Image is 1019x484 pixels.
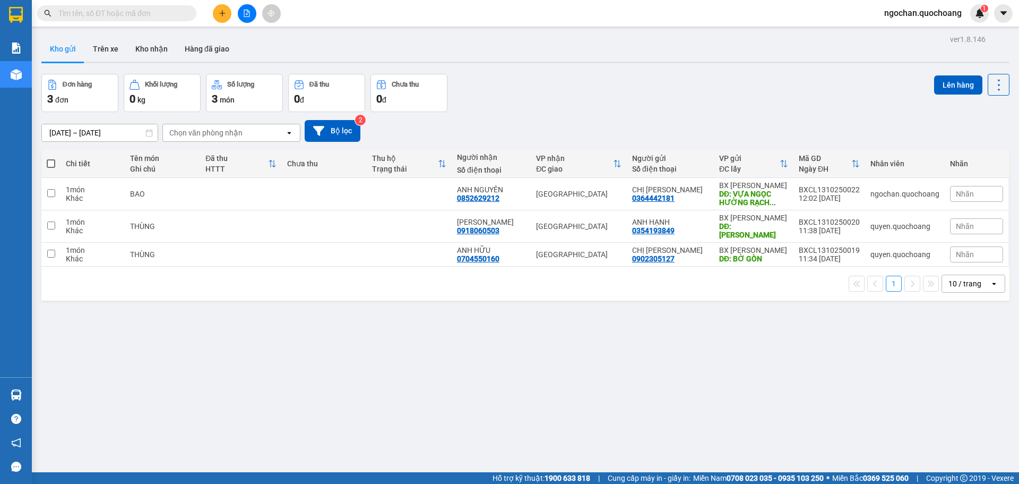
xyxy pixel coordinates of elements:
[355,115,366,125] sup: 2
[243,10,251,17] span: file-add
[870,159,939,168] div: Nhân viên
[367,150,452,178] th: Toggle SortBy
[55,96,68,104] span: đơn
[999,9,1008,18] span: caret-down
[948,278,981,289] div: 10 / trang
[598,472,600,484] span: |
[863,474,909,482] strong: 0369 525 060
[124,74,201,112] button: Khối lượng0kg
[457,166,525,174] div: Số điện thoại
[372,165,438,173] div: Trạng thái
[975,9,985,18] img: icon-new-feature
[917,472,918,484] span: |
[536,165,613,173] div: ĐC giao
[294,92,300,105] span: 0
[719,246,788,254] div: BX [PERSON_NAME]
[11,462,21,472] span: message
[950,159,1003,168] div: Nhãn
[66,226,119,235] div: Khác
[536,250,621,259] div: [GEOGRAPHIC_DATA]
[372,154,438,163] div: Thu hộ
[981,5,988,12] sup: 1
[870,222,939,231] div: quyen.quochoang
[44,10,51,17] span: search
[370,74,447,112] button: Chưa thu0đ
[206,74,283,112] button: Số lượng3món
[227,81,254,88] div: Số lượng
[41,36,84,62] button: Kho gửi
[457,226,499,235] div: 0918060503
[287,159,361,168] div: Chưa thu
[799,254,860,263] div: 11:34 [DATE]
[693,472,824,484] span: Miền Nam
[130,190,195,198] div: BAO
[219,10,226,17] span: plus
[956,250,974,259] span: Nhãn
[42,124,158,141] input: Select a date range.
[632,254,675,263] div: 0902305127
[130,222,195,231] div: THÙNG
[457,194,499,202] div: 0852629212
[66,194,119,202] div: Khác
[11,438,21,448] span: notification
[545,474,590,482] strong: 1900 633 818
[205,165,268,173] div: HTTT
[799,246,860,254] div: BXCL1310250019
[826,476,830,480] span: ⚪️
[632,185,709,194] div: CHỊ CHI
[536,190,621,198] div: [GEOGRAPHIC_DATA]
[213,4,231,23] button: plus
[799,194,860,202] div: 12:02 [DATE]
[457,246,525,254] div: ANH HỮU
[66,159,119,168] div: Chi tiết
[632,218,709,226] div: ANH HẠNH
[205,154,268,163] div: Đã thu
[41,74,118,112] button: Đơn hàng3đơn
[632,194,675,202] div: 0364442181
[956,222,974,231] span: Nhãn
[11,414,21,424] span: question-circle
[956,190,974,198] span: Nhãn
[719,181,788,190] div: BX [PERSON_NAME]
[382,96,386,104] span: đ
[934,75,982,95] button: Lên hàng
[267,10,275,17] span: aim
[127,36,176,62] button: Kho nhận
[145,81,177,88] div: Khối lượng
[832,472,909,484] span: Miền Bắc
[84,36,127,62] button: Trên xe
[960,474,968,482] span: copyright
[719,254,788,263] div: DĐ: BỜ GÒN
[632,246,709,254] div: CHỊ GIANG
[870,250,939,259] div: quyen.quochoang
[169,128,243,138] div: Chọn văn phòng nhận
[770,198,776,207] span: ...
[608,472,690,484] span: Cung cấp máy in - giấy in:
[305,120,360,142] button: Bộ lọc
[793,150,865,178] th: Toggle SortBy
[285,129,293,137] svg: open
[262,4,281,23] button: aim
[220,96,235,104] span: món
[950,33,986,45] div: ver 1.8.146
[493,472,590,484] span: Hỗ trợ kỹ thuật:
[719,165,780,173] div: ĐC lấy
[376,92,382,105] span: 0
[799,165,851,173] div: Ngày ĐH
[457,254,499,263] div: 0704550160
[719,154,780,163] div: VP gửi
[457,185,525,194] div: ANH NGUYÊN
[457,218,525,226] div: ANH HUY
[137,96,145,104] span: kg
[238,4,256,23] button: file-add
[719,222,788,239] div: DĐ: VỰA NGỌC NHUNG
[66,254,119,263] div: Khác
[870,190,939,198] div: ngochan.quochoang
[536,222,621,231] div: [GEOGRAPHIC_DATA]
[886,276,902,292] button: 1
[200,150,282,178] th: Toggle SortBy
[130,250,195,259] div: THÙNG
[66,185,119,194] div: 1 món
[130,154,195,163] div: Tên món
[531,150,627,178] th: Toggle SortBy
